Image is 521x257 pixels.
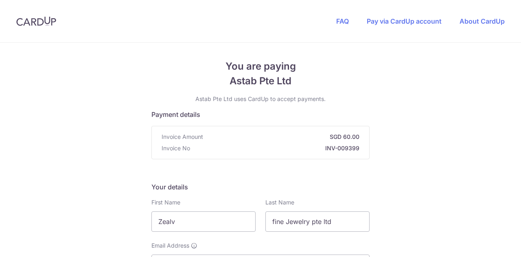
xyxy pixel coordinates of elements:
[206,133,359,141] strong: SGD 60.00
[151,74,370,88] span: Astab Pte Ltd
[151,242,189,250] span: Email Address
[151,182,370,192] h5: Your details
[193,144,359,152] strong: INV-009399
[460,17,505,25] a: About CardUp
[162,133,203,141] span: Invoice Amount
[16,16,56,26] img: CardUp
[162,144,190,152] span: Invoice No
[265,211,370,232] input: Last name
[336,17,349,25] a: FAQ
[151,198,180,206] label: First Name
[151,95,370,103] p: Astab Pte Ltd uses CardUp to accept payments.
[151,59,370,74] span: You are paying
[151,110,370,119] h5: Payment details
[265,198,294,206] label: Last Name
[367,17,442,25] a: Pay via CardUp account
[151,211,256,232] input: First name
